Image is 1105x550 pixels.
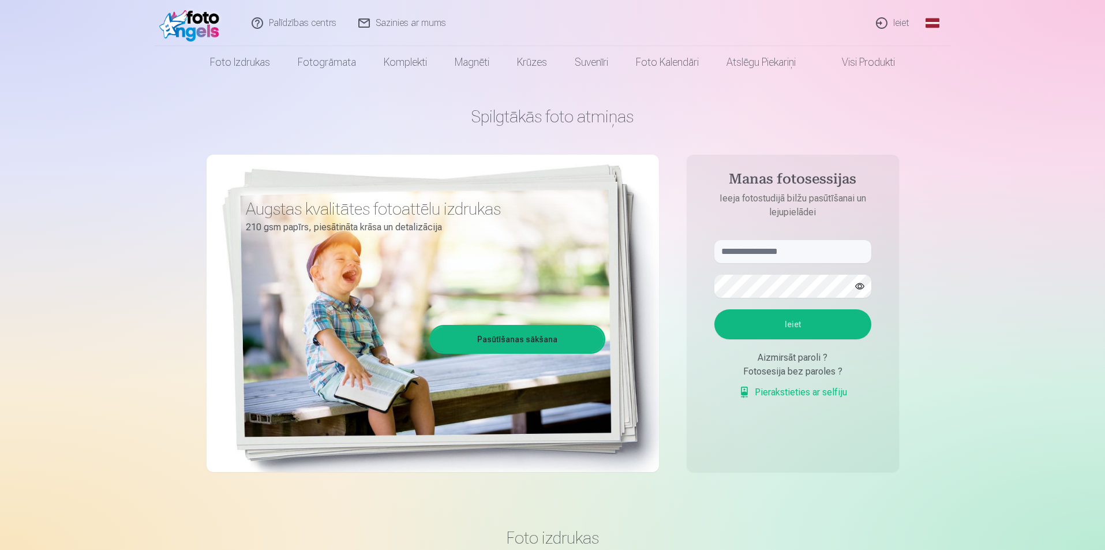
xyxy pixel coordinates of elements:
a: Atslēgu piekariņi [713,46,810,78]
h3: Augstas kvalitātes fotoattēlu izdrukas [246,199,597,219]
h4: Manas fotosessijas [703,171,883,192]
p: Ieeja fotostudijā bilžu pasūtīšanai un lejupielādei [703,192,883,219]
p: 210 gsm papīrs, piesātināta krāsa un detalizācija [246,219,597,235]
a: Magnēti [441,46,503,78]
a: Suvenīri [561,46,622,78]
a: Fotogrāmata [284,46,370,78]
a: Visi produkti [810,46,909,78]
a: Foto kalendāri [622,46,713,78]
div: Fotosesija bez paroles ? [714,365,871,379]
a: Krūzes [503,46,561,78]
a: Foto izdrukas [196,46,284,78]
a: Komplekti [370,46,441,78]
h1: Spilgtākās foto atmiņas [207,106,899,127]
img: /fa1 [159,5,226,42]
div: Aizmirsāt paroli ? [714,351,871,365]
a: Pasūtīšanas sākšana [431,327,604,352]
h3: Foto izdrukas [216,527,890,548]
a: Pierakstieties ar selfiju [739,386,847,399]
button: Ieiet [714,309,871,339]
